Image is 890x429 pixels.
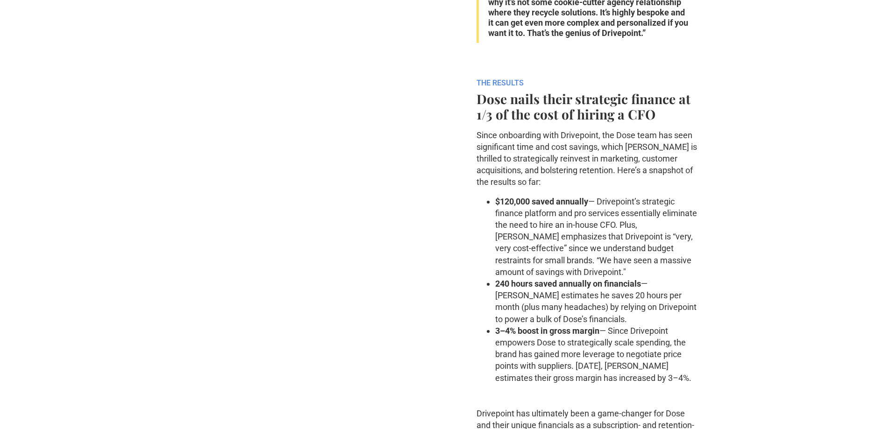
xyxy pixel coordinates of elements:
strong: 3–4% boost in gross margin [495,326,599,336]
p: Since onboarding with Drivepoint, the Dose team has seen significant time and cost savings, which... [477,129,701,188]
p: ‍ [477,388,701,400]
strong: $120,000 saved annually [495,197,588,206]
p: ‍ [477,48,701,59]
h6: THE RESULTS [477,78,701,87]
li: ‍ — [PERSON_NAME] estimates he saves 20 hours per month (plus many headaches) by relying on Drive... [495,278,701,325]
strong: Dose nails their strategic finance at 1/3 of the cost of hiring a CFO [477,90,691,123]
strong: 240 hours saved annually on financials [495,279,641,288]
li: ‍ — Since Drivepoint empowers Dose to strategically scale spending, the brand has gained more lev... [495,325,701,384]
li: — Drivepoint’s strategic finance platform and pro services essentially eliminate the need to hire... [495,196,701,278]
